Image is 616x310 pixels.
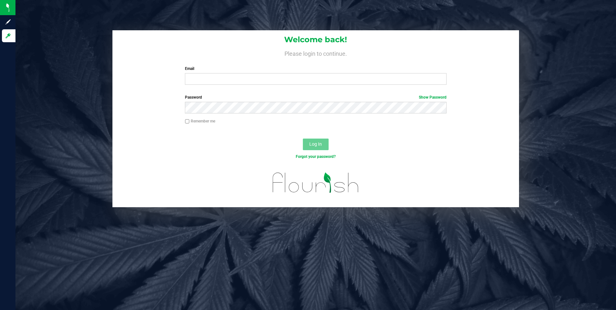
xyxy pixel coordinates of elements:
a: Forgot your password? [296,154,336,159]
button: Log In [303,139,329,150]
inline-svg: Sign up [5,19,11,25]
img: flourish_logo.svg [265,166,367,199]
span: Password [185,95,202,100]
inline-svg: Log in [5,33,11,39]
span: Log In [309,141,322,147]
input: Remember me [185,119,189,124]
a: Show Password [419,95,447,100]
h4: Please login to continue. [112,49,519,57]
h1: Welcome back! [112,35,519,44]
label: Email [185,66,447,72]
label: Remember me [185,118,215,124]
